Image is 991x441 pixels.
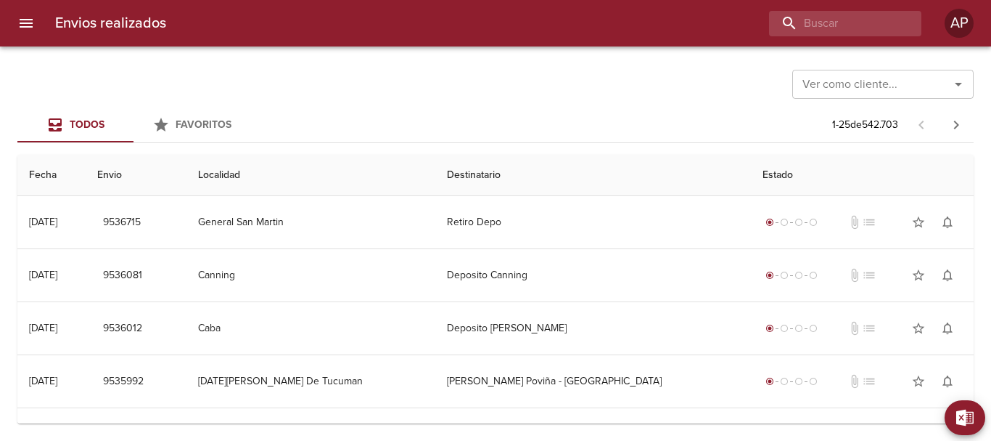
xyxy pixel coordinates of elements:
div: Generado [762,374,821,389]
span: radio_button_unchecked [780,271,789,280]
span: radio_button_checked [765,271,774,280]
div: [DATE] [29,375,57,387]
span: No tiene pedido asociado [862,268,876,283]
span: notifications_none [940,215,955,230]
button: 9536715 [97,209,147,236]
span: No tiene documentos adjuntos [847,268,862,283]
span: radio_button_checked [765,377,774,386]
th: Envio [86,155,186,196]
span: radio_button_unchecked [780,377,789,386]
span: No tiene documentos adjuntos [847,374,862,389]
span: radio_button_unchecked [794,324,803,333]
button: Activar notificaciones [933,261,962,290]
p: 1 - 25 de 542.703 [832,118,898,132]
th: Localidad [186,155,435,196]
span: No tiene pedido asociado [862,321,876,336]
td: General San Martin [186,196,435,248]
td: Deposito [PERSON_NAME] [435,302,751,355]
span: radio_button_unchecked [794,377,803,386]
div: Generado [762,321,821,336]
span: radio_button_unchecked [794,218,803,227]
th: Destinatario [435,155,751,196]
span: star_border [911,215,926,230]
span: notifications_none [940,268,955,283]
span: radio_button_unchecked [809,324,818,333]
button: Activar notificaciones [933,314,962,343]
th: Fecha [17,155,86,196]
span: 9536081 [103,267,142,285]
td: Retiro Depo [435,196,751,248]
td: Caba [186,302,435,355]
span: No tiene pedido asociado [862,374,876,389]
span: 9536012 [103,320,142,338]
div: [DATE] [29,269,57,281]
span: radio_button_unchecked [780,218,789,227]
span: star_border [911,374,926,389]
button: Exportar Excel [945,400,985,435]
th: Estado [751,155,974,196]
button: Agregar a favoritos [904,367,933,396]
span: radio_button_unchecked [809,218,818,227]
td: [PERSON_NAME] Poviña - [GEOGRAPHIC_DATA] [435,355,751,408]
h6: Envios realizados [55,12,166,35]
button: Agregar a favoritos [904,261,933,290]
div: Generado [762,268,821,283]
span: radio_button_checked [765,218,774,227]
span: No tiene documentos adjuntos [847,321,862,336]
span: radio_button_unchecked [809,377,818,386]
td: Deposito Canning [435,249,751,302]
span: Todos [70,118,104,131]
button: Agregar a favoritos [904,208,933,237]
span: radio_button_unchecked [794,271,803,280]
span: Favoritos [176,118,231,131]
span: star_border [911,321,926,336]
span: Pagina siguiente [939,108,974,142]
button: 9535992 [97,368,149,395]
span: No tiene documentos adjuntos [847,215,862,230]
button: Agregar a favoritos [904,314,933,343]
span: radio_button_unchecked [780,324,789,333]
div: [DATE] [29,216,57,228]
button: Activar notificaciones [933,367,962,396]
button: Abrir [948,74,969,94]
td: [DATE][PERSON_NAME] De Tucuman [186,355,435,408]
span: 9536715 [103,214,141,232]
div: Tabs Envios [17,108,250,142]
div: AP [945,9,974,38]
span: Pagina anterior [904,117,939,132]
span: notifications_none [940,374,955,389]
span: No tiene pedido asociado [862,215,876,230]
input: buscar [769,11,897,36]
div: [DATE] [29,322,57,334]
span: 9535992 [103,373,144,391]
button: 9536081 [97,262,148,289]
span: radio_button_checked [765,324,774,333]
button: 9536012 [97,315,148,342]
span: star_border [911,268,926,283]
span: radio_button_unchecked [809,271,818,280]
div: Generado [762,215,821,230]
button: menu [9,6,44,41]
button: Activar notificaciones [933,208,962,237]
span: notifications_none [940,321,955,336]
div: Abrir información de usuario [945,9,974,38]
td: Canning [186,249,435,302]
